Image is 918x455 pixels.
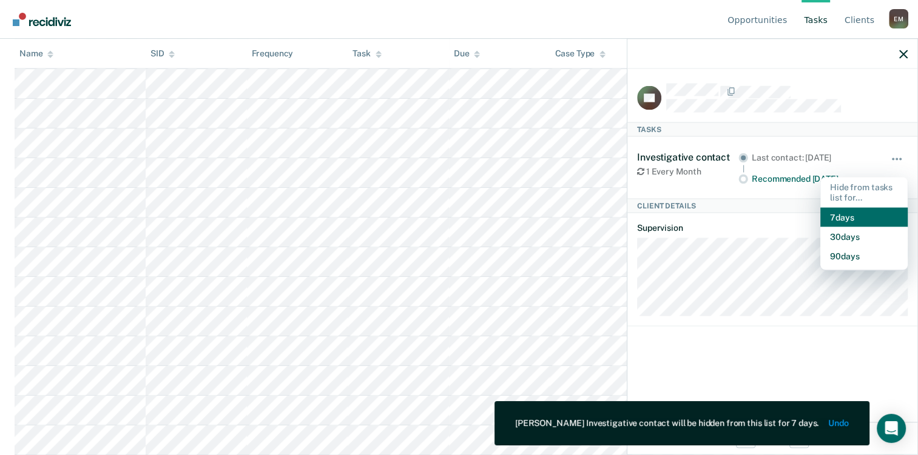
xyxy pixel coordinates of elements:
div: Hide from tasks list for... [820,178,908,208]
div: Name [19,48,53,59]
div: 1 Every Month [637,167,738,177]
div: Case Type [555,48,606,59]
div: Frequency [252,48,294,59]
div: Due [454,48,481,59]
button: 90 days [820,246,908,265]
div: Investigative contact [637,151,738,163]
div: Client Details [627,199,917,213]
div: Tasks [627,122,917,136]
dt: Supervision [637,223,908,233]
button: Profile dropdown button [889,9,908,28]
div: Dropdown Menu [820,178,908,271]
div: Task [353,48,381,59]
button: 7 days [820,207,908,227]
button: 30 days [820,227,908,246]
div: [PERSON_NAME] Investigative contact will be hidden from this list for 7 days. [515,418,818,428]
div: Recommended [DATE] [752,173,874,184]
div: Last contact: [DATE] [752,153,874,163]
div: E M [889,9,908,28]
div: SID [150,48,175,59]
button: Undo [829,418,849,428]
img: Recidiviz [13,13,71,26]
div: Open Intercom Messenger [877,414,906,443]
